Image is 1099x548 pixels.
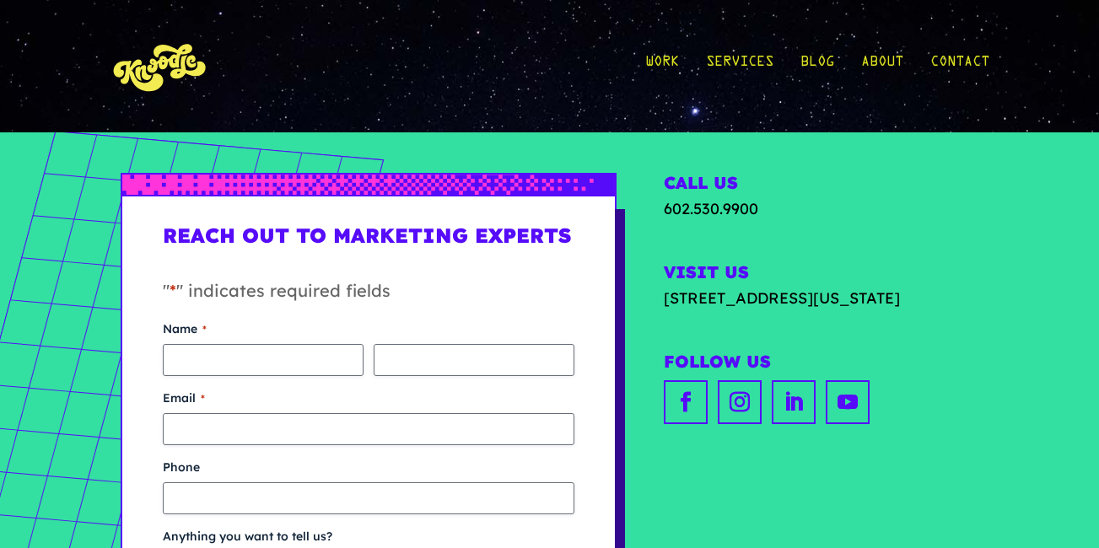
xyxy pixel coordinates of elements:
[122,175,615,195] img: px-grad-blue-short.svg
[861,27,903,105] a: About
[163,528,574,545] label: Anything you want to tell us?
[718,380,762,424] a: instagram
[163,390,574,406] label: Email
[664,262,978,287] h2: Visit Us
[664,173,978,197] h2: Call Us
[800,27,834,105] a: Blog
[645,27,679,105] a: Work
[930,27,989,105] a: Contact
[664,380,708,424] a: facebook
[110,27,211,105] img: KnoLogo(yellow)
[664,352,978,376] h2: Follow Us
[664,287,978,309] a: [STREET_ADDRESS][US_STATE]
[163,320,207,337] legend: Name
[772,380,816,424] a: linkedin
[163,223,574,261] h1: Reach Out to Marketing Experts
[664,199,758,218] a: 602.530.9900
[706,27,773,105] a: Services
[163,459,574,475] label: Phone
[163,278,574,320] p: " " indicates required fields
[826,380,870,424] a: youtube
